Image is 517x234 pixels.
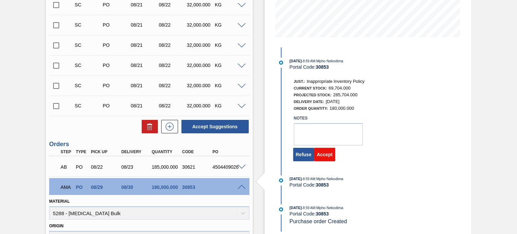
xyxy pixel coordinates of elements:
div: Suggestion Created [73,22,104,28]
span: Inappropriate Inventory Policy [307,79,365,84]
div: Code [180,149,214,154]
div: KG [213,63,244,68]
div: Suggestion Created [73,103,104,108]
div: 08/22/2025 [157,42,188,48]
label: Notes [294,113,363,123]
button: Accept Suggestions [181,120,249,133]
div: Type [74,149,89,154]
div: KG [213,103,244,108]
div: Awaiting Billing [59,160,74,174]
img: atual [279,61,283,65]
div: 32,000.000 [185,42,216,48]
div: Purchase order [101,22,132,28]
div: 180,000.000 [150,185,183,190]
div: Quantity [150,149,183,154]
button: Refuse [293,148,314,161]
div: 08/22/2025 [157,2,188,7]
div: 08/22/2025 [89,164,123,170]
span: - 8:59 AM [302,59,315,63]
span: Projected Stock: [294,93,332,97]
span: [DATE] [289,177,302,181]
div: 32,000.000 [185,22,216,28]
div: 32,000.000 [185,103,216,108]
div: 32,000.000 [185,2,216,7]
span: 180,000.000 [330,106,354,111]
div: 32,000.000 [185,83,216,88]
div: KG [213,83,244,88]
span: - 8:59 AM [302,177,315,181]
div: 32,000.000 [185,63,216,68]
div: Purchase order [101,2,132,7]
div: Purchase order [101,42,132,48]
div: Awaiting Manager Approval [59,180,74,195]
div: 4504409026 [211,164,244,170]
div: PO [211,149,244,154]
div: 08/21/2025 [129,103,160,108]
span: Just.: [294,79,305,83]
div: KG [213,2,244,7]
img: atual [279,178,283,182]
span: Current Stock: [294,86,327,90]
div: 08/22/2025 [157,103,188,108]
img: atual [279,207,283,211]
div: 08/21/2025 [129,42,160,48]
div: Purchase order [101,63,132,68]
p: AB [61,164,72,170]
div: Accept Suggestions [178,119,249,134]
div: 08/21/2025 [129,2,160,7]
span: : Mpho Nekodima [315,59,343,63]
span: [DATE] [326,99,340,104]
span: 285,704.000 [333,92,357,97]
div: KG [213,22,244,28]
strong: 30853 [316,211,329,216]
div: Suggestion Created [73,42,104,48]
div: 30621 [180,164,214,170]
div: Step [59,149,74,154]
div: 08/22/2025 [157,22,188,28]
span: - 8:59 AM [302,206,315,210]
div: Pick up [89,149,123,154]
div: Suggestion Created [73,2,104,7]
div: KG [213,42,244,48]
div: Portal Code: [289,211,449,216]
div: Purchase order [74,185,89,190]
div: Suggestion Created [73,63,104,68]
div: 08/21/2025 [129,63,160,68]
span: [DATE] [289,206,302,210]
div: New suggestion [158,120,178,133]
div: Purchase order [74,164,89,170]
span: 69,704.000 [329,86,350,91]
div: 30853 [180,185,214,190]
div: 185,000.000 [150,164,183,170]
div: Portal Code: [289,64,449,70]
span: Order Quantity: [294,106,328,110]
span: [DATE] [289,59,302,63]
div: 08/30/2025 [120,185,153,190]
span: Delivery Date: [294,100,324,104]
div: Purchase order [101,83,132,88]
label: Origin [49,224,64,228]
strong: 30853 [316,182,329,188]
h3: Orders [49,141,249,148]
div: 08/21/2025 [129,83,160,88]
span: : Mpho Nekodima [315,177,343,181]
div: Delete Suggestions [138,120,158,133]
div: Purchase order [101,103,132,108]
div: 08/21/2025 [129,22,160,28]
p: AMA [61,185,72,190]
div: 08/29/2025 [89,185,123,190]
button: Accept [314,148,335,161]
span: Purchase order Created [289,219,347,224]
div: Suggestion Created [73,83,104,88]
div: 08/22/2025 [157,63,188,68]
div: 08/22/2025 [157,83,188,88]
label: Material [49,199,70,204]
span: : Mpho Nekodima [315,206,343,210]
div: Delivery [120,149,153,154]
strong: 30853 [316,64,329,70]
div: Portal Code: [289,182,449,188]
div: 08/23/2025 [120,164,153,170]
